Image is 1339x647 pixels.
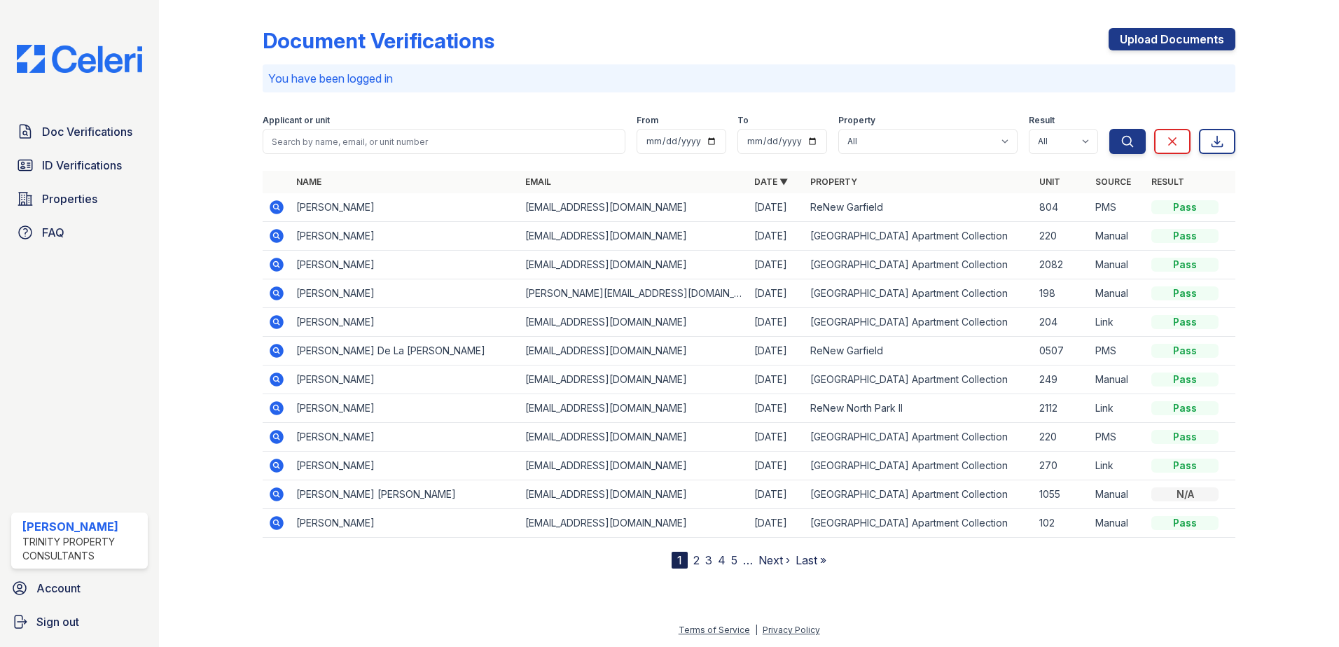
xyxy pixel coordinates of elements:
td: Manual [1090,509,1146,538]
div: Document Verifications [263,28,494,53]
td: Link [1090,394,1146,423]
td: PMS [1090,423,1146,452]
div: Pass [1151,430,1219,444]
span: … [743,552,753,569]
div: | [755,625,758,635]
a: ID Verifications [11,151,148,179]
td: Manual [1090,279,1146,308]
td: [GEOGRAPHIC_DATA] Apartment Collection [805,279,1034,308]
td: [DATE] [749,337,805,366]
td: [DATE] [749,366,805,394]
label: To [737,115,749,126]
td: [PERSON_NAME] [291,279,520,308]
a: 4 [718,553,726,567]
td: [DATE] [749,193,805,222]
a: Name [296,176,321,187]
td: Manual [1090,480,1146,509]
td: [EMAIL_ADDRESS][DOMAIN_NAME] [520,423,749,452]
td: [EMAIL_ADDRESS][DOMAIN_NAME] [520,193,749,222]
div: Pass [1151,315,1219,329]
div: Pass [1151,286,1219,300]
td: [PERSON_NAME] De La [PERSON_NAME] [291,337,520,366]
a: Property [810,176,857,187]
td: [EMAIL_ADDRESS][DOMAIN_NAME] [520,452,749,480]
input: Search by name, email, or unit number [263,129,625,154]
a: Sign out [6,608,153,636]
td: 2082 [1034,251,1090,279]
td: [DATE] [749,279,805,308]
a: Upload Documents [1109,28,1235,50]
td: Manual [1090,222,1146,251]
td: 198 [1034,279,1090,308]
div: Pass [1151,516,1219,530]
label: Property [838,115,875,126]
a: Source [1095,176,1131,187]
td: Manual [1090,251,1146,279]
td: [GEOGRAPHIC_DATA] Apartment Collection [805,452,1034,480]
td: [GEOGRAPHIC_DATA] Apartment Collection [805,222,1034,251]
td: [EMAIL_ADDRESS][DOMAIN_NAME] [520,480,749,509]
td: 220 [1034,222,1090,251]
td: [EMAIL_ADDRESS][DOMAIN_NAME] [520,251,749,279]
a: Last » [796,553,826,567]
td: [PERSON_NAME] [291,452,520,480]
span: Account [36,580,81,597]
td: 270 [1034,452,1090,480]
td: [EMAIL_ADDRESS][DOMAIN_NAME] [520,222,749,251]
td: 804 [1034,193,1090,222]
td: ReNew North Park II [805,394,1034,423]
td: 249 [1034,366,1090,394]
div: 1 [672,552,688,569]
td: [GEOGRAPHIC_DATA] Apartment Collection [805,366,1034,394]
a: Terms of Service [679,625,750,635]
a: Result [1151,176,1184,187]
td: Manual [1090,366,1146,394]
td: Link [1090,308,1146,337]
span: Doc Verifications [42,123,132,140]
td: [GEOGRAPHIC_DATA] Apartment Collection [805,423,1034,452]
td: [PERSON_NAME][EMAIL_ADDRESS][DOMAIN_NAME] [520,279,749,308]
label: Applicant or unit [263,115,330,126]
a: Account [6,574,153,602]
a: Email [525,176,551,187]
td: [EMAIL_ADDRESS][DOMAIN_NAME] [520,366,749,394]
td: 1055 [1034,480,1090,509]
a: Next › [758,553,790,567]
label: Result [1029,115,1055,126]
div: Pass [1151,459,1219,473]
a: Unit [1039,176,1060,187]
td: [PERSON_NAME] [291,509,520,538]
td: [PERSON_NAME] [291,193,520,222]
td: [DATE] [749,480,805,509]
td: [DATE] [749,423,805,452]
div: Pass [1151,258,1219,272]
span: Sign out [36,613,79,630]
td: [DATE] [749,308,805,337]
td: ReNew Garfield [805,337,1034,366]
td: [PERSON_NAME] [291,423,520,452]
td: [GEOGRAPHIC_DATA] Apartment Collection [805,251,1034,279]
span: Properties [42,190,97,207]
a: Properties [11,185,148,213]
td: 0507 [1034,337,1090,366]
td: 204 [1034,308,1090,337]
a: 5 [731,553,737,567]
td: [DATE] [749,509,805,538]
a: Doc Verifications [11,118,148,146]
td: [PERSON_NAME] [PERSON_NAME] [291,480,520,509]
a: Privacy Policy [763,625,820,635]
td: PMS [1090,337,1146,366]
td: [EMAIL_ADDRESS][DOMAIN_NAME] [520,509,749,538]
div: Pass [1151,200,1219,214]
td: Link [1090,452,1146,480]
td: [DATE] [749,452,805,480]
td: [EMAIL_ADDRESS][DOMAIN_NAME] [520,394,749,423]
td: [DATE] [749,251,805,279]
div: N/A [1151,487,1219,501]
td: [EMAIL_ADDRESS][DOMAIN_NAME] [520,308,749,337]
td: [DATE] [749,394,805,423]
div: [PERSON_NAME] [22,518,142,535]
span: ID Verifications [42,157,122,174]
a: Date ▼ [754,176,788,187]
